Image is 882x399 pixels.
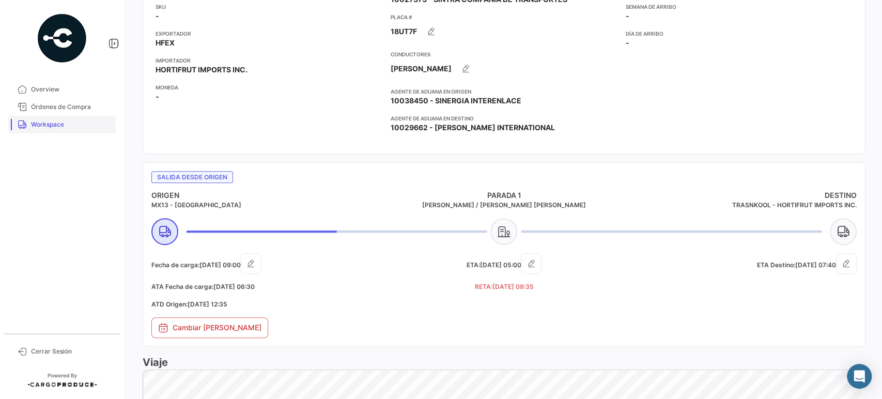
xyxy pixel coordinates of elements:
span: Salida desde Origen [151,171,233,183]
h5: TRASNKOOL - HORTIFRUT IMPORTS INC. [622,201,857,210]
span: - [156,11,159,21]
app-card-info-title: Importador [156,56,382,65]
span: 10038450 - SINERGIA INTERENLACE [391,96,521,106]
app-card-info-title: Agente de Aduana en Origen [391,87,617,96]
app-card-info-title: Agente de Aduana en Destino [391,114,617,122]
a: Órdenes de Compra [8,98,116,116]
span: - [156,91,159,102]
h5: ATD Origen: [151,300,386,309]
span: [DATE] 06:30 [213,283,255,290]
app-card-info-title: Placa # [391,13,617,21]
button: Cambiar [PERSON_NAME] [151,317,268,338]
h5: Fecha de carga: [151,253,386,274]
h5: ETA: [386,253,622,274]
app-card-info-title: Semana de Arribo [626,3,853,11]
h4: ORIGEN [151,190,386,201]
span: Cerrar Sesión [31,347,112,356]
h4: PARADA 1 [386,190,622,201]
span: [DATE] 09:00 [199,261,241,269]
app-card-info-title: Conductores [391,50,617,58]
span: [DATE] 05:00 [479,261,521,269]
img: powered-by.png [36,12,88,64]
app-card-info-title: Día de Arribo [626,29,853,38]
app-card-info-title: Exportador [156,29,382,38]
app-card-info-title: Moneda [156,83,382,91]
span: 10029662 - [PERSON_NAME] INTERNATIONAL [391,122,555,133]
h5: MX13 - [GEOGRAPHIC_DATA] [151,201,386,210]
span: Overview [31,85,112,94]
span: HFEX [156,38,175,48]
span: Workspace [31,120,112,129]
span: HORTIFRUT IMPORTS INC. [156,65,247,75]
h5: [PERSON_NAME] / [PERSON_NAME] [PERSON_NAME] [386,201,622,210]
h5: RETA: [386,282,622,291]
span: - [626,11,629,21]
h3: Viaje [143,355,865,370]
span: 18UT7F [391,26,417,37]
h5: ATA Fecha de carga: [151,282,386,291]
a: Workspace [8,116,116,133]
span: [DATE] 07:40 [795,261,836,269]
span: [PERSON_NAME] [391,64,452,74]
span: Órdenes de Compra [31,102,112,112]
span: [DATE] 08:35 [492,283,533,290]
h4: DESTINO [622,190,857,201]
h5: ETA Destino: [622,253,857,274]
span: [DATE] 12:35 [188,300,227,308]
span: - [626,38,629,48]
app-card-info-title: SKU [156,3,382,11]
a: Overview [8,81,116,98]
div: Abrir Intercom Messenger [847,364,872,389]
